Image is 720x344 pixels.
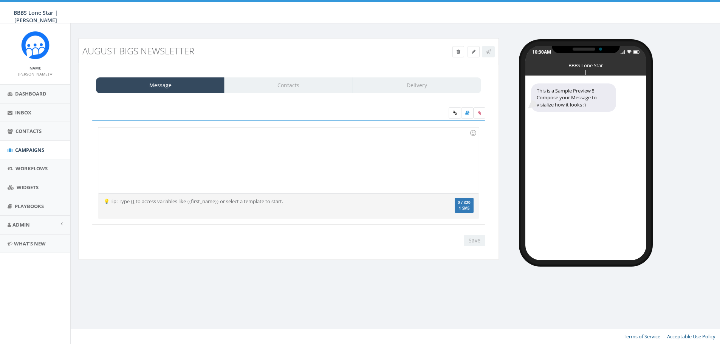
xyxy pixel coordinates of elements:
small: Name [29,65,41,71]
span: 1 SMS [458,207,471,210]
div: 💡Tip: Type {{ to access variables like {{first_name}} or select a template to start. [98,198,416,205]
span: Inbox [15,109,31,116]
div: This is a Sample Preview !! Compose your Message to visialize how it looks :) [531,83,616,112]
h3: August BIGS Newsletter [82,46,389,56]
a: Acceptable Use Policy [667,333,715,340]
img: Rally_Corp_Icon_1.png [21,31,50,59]
span: Edit Campaign [472,48,475,55]
a: [PERSON_NAME] [18,70,53,77]
div: BBBS Lone Star | [PERSON_NAME] [567,62,605,66]
span: Widgets [17,184,39,191]
span: Admin [12,221,30,228]
small: [PERSON_NAME] [18,71,53,77]
label: Insert Template Text [461,107,474,119]
div: 10:30AM [532,49,551,55]
span: Dashboard [15,90,46,97]
span: BBBS Lone Star | [PERSON_NAME] [14,9,58,24]
a: Terms of Service [624,333,660,340]
span: Contacts [15,128,42,134]
span: Workflows [15,165,48,172]
span: Playbooks [15,203,44,210]
span: Delete Campaign [457,48,460,55]
span: Attach your media [474,107,485,119]
span: What's New [14,240,46,247]
span: 0 / 320 [458,200,471,205]
span: Campaigns [15,147,44,153]
a: Message [96,77,225,93]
